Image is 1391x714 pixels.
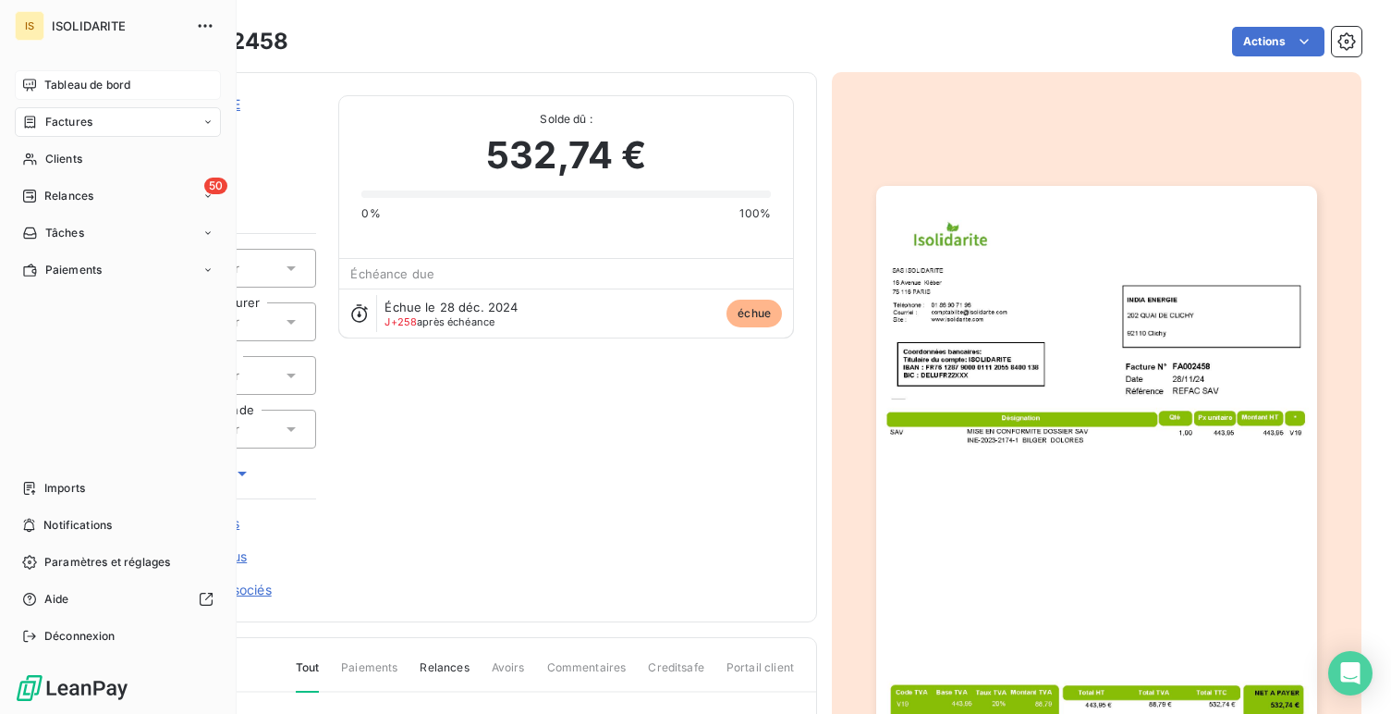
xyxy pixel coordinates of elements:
span: ISOLIDARITE [52,18,185,33]
span: J+258 [384,315,417,328]
img: Logo LeanPay [15,673,129,703]
span: 50 [204,178,227,194]
button: Actions [1232,27,1324,56]
span: Tableau de bord [44,77,130,93]
a: Aide [15,585,221,614]
span: Échue le 28 déc. 2024 [384,300,518,314]
span: 532,74 € [486,128,646,183]
span: Tout [296,659,320,693]
div: Open Intercom Messenger [1328,651,1373,696]
span: Creditsafe [648,659,704,691]
span: 0% [361,205,380,222]
span: Solde dû : [361,111,771,128]
div: IS [15,11,44,41]
span: Tâches [45,225,84,241]
span: après échéance [384,316,494,327]
span: Aide [44,591,69,608]
span: échue [726,300,782,327]
span: Clients [45,151,82,167]
span: Commentaires [547,659,627,691]
span: Avoirs [492,659,525,691]
span: Paiements [341,659,397,691]
span: Relances [420,659,469,691]
span: Relances [44,188,93,204]
span: Échéance due [350,266,434,281]
span: Portail client [726,659,794,691]
span: Paramètres et réglages [44,554,170,571]
span: Imports [44,480,85,497]
span: 100% [739,205,771,222]
span: Notifications [43,517,112,534]
span: Déconnexion [44,628,116,645]
span: Factures [45,114,92,130]
span: Paiements [45,262,102,278]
